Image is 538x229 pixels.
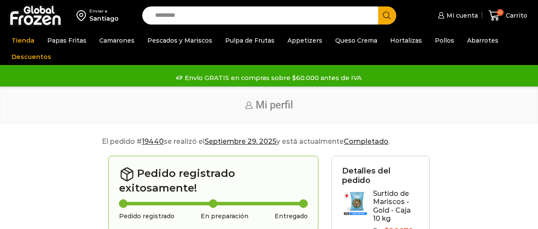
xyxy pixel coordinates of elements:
a: 0 Carrito [486,6,529,26]
h3: Detalles del pedido [342,167,419,185]
a: Queso Crema [331,32,382,49]
a: Descuentos [7,49,55,65]
img: address-field-icon.svg [76,8,89,23]
a: Surtido de Mariscos - Gold - Caja 10 kg [373,189,411,223]
mark: Completado [344,137,388,145]
h3: En preparación [201,213,248,220]
a: Hortalizas [386,32,426,49]
a: Appetizers [283,32,327,49]
span: Mi perfil [256,99,293,111]
span: Carrito [504,11,527,20]
a: Pescados y Mariscos [143,32,217,49]
a: Camarones [95,32,139,49]
h3: Pedido registrado [119,213,174,220]
a: Pollos [431,32,459,49]
mark: Septiembre 29, 2025 [205,137,276,145]
div: Enviar a [89,8,119,14]
a: Tienda [7,32,39,49]
span: Mi cuenta [444,11,478,20]
span: 0 [497,9,504,16]
h2: Pedido registrado exitosamente! [119,167,308,195]
a: Abarrotes [463,32,503,49]
a: Mi cuenta [436,7,478,24]
p: El pedido # se realizó el y está actualmente . [102,136,436,147]
h3: Entregado [275,213,308,220]
a: Papas Fritas [43,32,91,49]
div: Santiago [89,14,119,23]
a: Pulpa de Frutas [221,32,279,49]
button: Search button [378,6,396,25]
mark: 19440 [142,137,164,145]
